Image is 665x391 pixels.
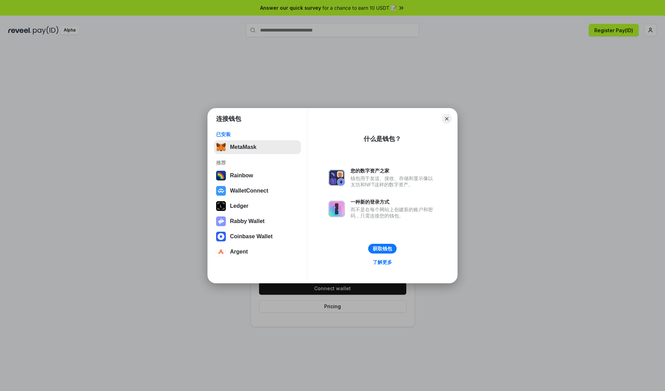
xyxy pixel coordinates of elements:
[230,218,265,224] div: Rabby Wallet
[216,131,299,137] div: 已安装
[230,144,256,150] div: MetaMask
[216,186,226,196] img: svg+xml,%3Csvg%20width%3D%2228%22%20height%3D%2228%22%20viewBox%3D%220%200%2028%2028%22%20fill%3D...
[214,184,301,198] button: WalletConnect
[230,249,248,255] div: Argent
[373,246,392,252] div: 获取钱包
[216,232,226,241] img: svg+xml,%3Csvg%20width%3D%2228%22%20height%3D%2228%22%20viewBox%3D%220%200%2028%2028%22%20fill%3D...
[230,203,248,209] div: Ledger
[373,259,392,265] div: 了解更多
[230,188,268,194] div: WalletConnect
[328,201,345,217] img: svg+xml,%3Csvg%20xmlns%3D%22http%3A%2F%2Fwww.w3.org%2F2000%2Fsvg%22%20fill%3D%22none%22%20viewBox...
[216,171,226,180] img: svg+xml,%3Csvg%20width%3D%22120%22%20height%3D%22120%22%20viewBox%3D%220%200%20120%20120%22%20fil...
[442,114,452,124] button: Close
[351,199,436,205] div: 一种新的登录方式
[230,233,273,240] div: Coinbase Wallet
[216,115,241,123] h1: 连接钱包
[216,201,226,211] img: svg+xml,%3Csvg%20xmlns%3D%22http%3A%2F%2Fwww.w3.org%2F2000%2Fsvg%22%20width%3D%2228%22%20height%3...
[351,206,436,219] div: 而不是在每个网站上创建新的账户和密码，只需连接您的钱包。
[214,140,301,154] button: MetaMask
[214,245,301,259] button: Argent
[351,175,436,188] div: 钱包用于发送、接收、存储和显示像以太坊和NFT这样的数字资产。
[214,230,301,243] button: Coinbase Wallet
[328,169,345,186] img: svg+xml,%3Csvg%20xmlns%3D%22http%3A%2F%2Fwww.w3.org%2F2000%2Fsvg%22%20fill%3D%22none%22%20viewBox...
[216,247,226,257] img: svg+xml,%3Csvg%20width%3D%2228%22%20height%3D%2228%22%20viewBox%3D%220%200%2028%2028%22%20fill%3D...
[216,216,226,226] img: svg+xml,%3Csvg%20xmlns%3D%22http%3A%2F%2Fwww.w3.org%2F2000%2Fsvg%22%20fill%3D%22none%22%20viewBox...
[214,169,301,183] button: Rainbow
[214,199,301,213] button: Ledger
[369,258,396,267] a: 了解更多
[216,160,299,166] div: 推荐
[368,244,397,254] button: 获取钱包
[216,142,226,152] img: svg+xml,%3Csvg%20fill%3D%22none%22%20height%3D%2233%22%20viewBox%3D%220%200%2035%2033%22%20width%...
[230,172,253,179] div: Rainbow
[214,214,301,228] button: Rabby Wallet
[364,135,401,143] div: 什么是钱包？
[351,168,436,174] div: 您的数字资产之家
